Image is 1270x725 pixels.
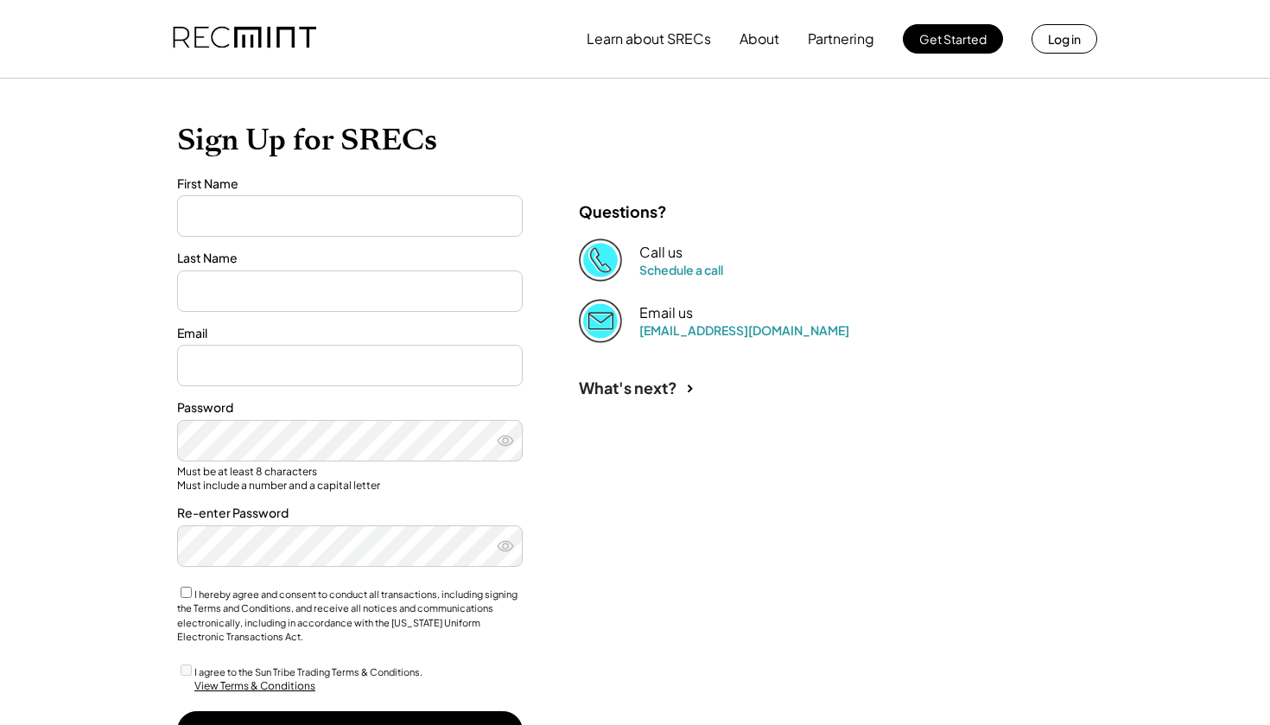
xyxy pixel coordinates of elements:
img: Phone%20copy%403x.png [579,238,622,282]
div: View Terms & Conditions [194,679,315,694]
div: Password [177,399,523,417]
a: Schedule a call [639,262,723,277]
div: What's next? [579,378,677,397]
label: I agree to the Sun Tribe Trading Terms & Conditions. [194,666,422,677]
button: Get Started [903,24,1003,54]
a: [EMAIL_ADDRESS][DOMAIN_NAME] [639,322,849,338]
div: Call us [639,244,683,262]
div: First Name [177,175,523,193]
img: Email%202%403x.png [579,299,622,342]
button: About [740,22,779,56]
div: Questions? [579,201,667,221]
div: Email us [639,304,693,322]
button: Learn about SRECs [587,22,711,56]
div: Last Name [177,250,523,267]
label: I hereby agree and consent to conduct all transactions, including signing the Terms and Condition... [177,588,518,643]
button: Log in [1032,24,1097,54]
div: Re-enter Password [177,505,523,522]
img: recmint-logotype%403x.png [173,10,316,68]
div: Must be at least 8 characters Must include a number and a capital letter [177,465,523,492]
div: Email [177,325,523,342]
button: Partnering [808,22,874,56]
h1: Sign Up for SRECs [177,122,1093,158]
